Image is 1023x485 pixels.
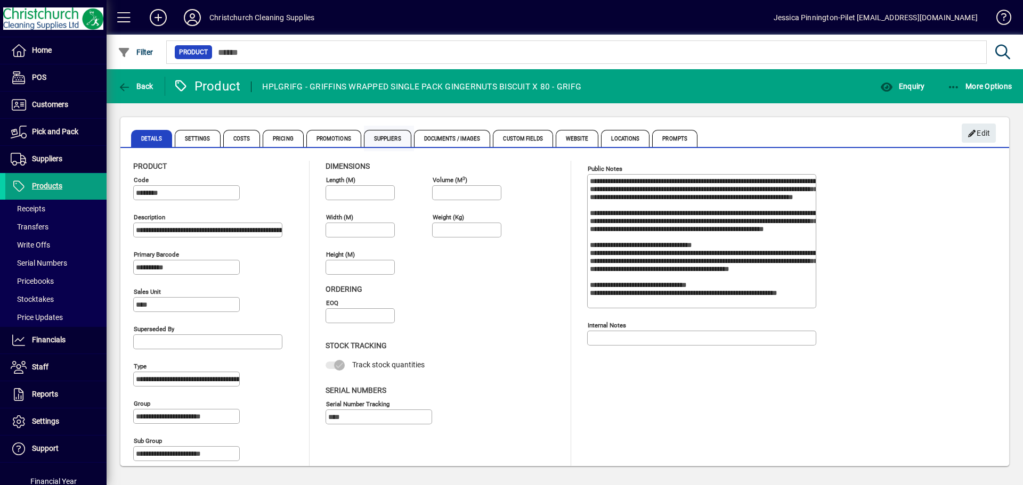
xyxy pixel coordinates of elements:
[5,354,107,381] a: Staff
[5,308,107,326] a: Price Updates
[433,213,464,221] mat-label: Weight (Kg)
[588,322,626,329] mat-label: Internal Notes
[32,444,59,453] span: Support
[107,77,165,96] app-page-header-button: Back
[306,130,361,147] span: Promotions
[962,124,996,143] button: Edit
[5,92,107,118] a: Customers
[880,82,924,91] span: Enquiry
[32,417,59,425] span: Settings
[115,77,156,96] button: Back
[32,363,48,371] span: Staff
[32,127,78,136] span: Pick and Pack
[115,43,156,62] button: Filter
[134,363,147,370] mat-label: Type
[11,277,54,285] span: Pricebooks
[5,408,107,435] a: Settings
[32,390,58,398] span: Reports
[32,100,68,109] span: Customers
[175,130,221,147] span: Settings
[5,37,107,64] a: Home
[263,130,304,147] span: Pricing
[131,130,172,147] span: Details
[32,46,52,54] span: Home
[134,437,162,445] mat-label: Sub group
[588,165,622,172] mat-label: Public Notes
[134,176,149,184] mat-label: Code
[5,381,107,408] a: Reports
[5,272,107,290] a: Pricebooks
[11,259,67,267] span: Serial Numbers
[5,435,107,462] a: Support
[11,295,54,303] span: Stocktakes
[326,176,355,184] mat-label: Length (m)
[433,176,467,184] mat-label: Volume (m )
[32,154,62,163] span: Suppliers
[364,130,411,147] span: Suppliers
[774,9,978,26] div: Jessica Pinnington-Pilet [EMAIL_ADDRESS][DOMAIN_NAME]
[5,200,107,218] a: Receipts
[11,223,48,231] span: Transfers
[945,77,1015,96] button: More Options
[11,241,50,249] span: Write Offs
[326,213,353,221] mat-label: Width (m)
[134,400,150,407] mat-label: Group
[209,9,314,26] div: Christchurch Cleaning Supplies
[326,285,362,293] span: Ordering
[5,290,107,308] a: Stocktakes
[5,64,107,91] a: POS
[223,130,261,147] span: Costs
[173,78,241,95] div: Product
[326,341,387,350] span: Stock Tracking
[326,251,355,258] mat-label: Height (m)
[32,335,66,344] span: Financials
[134,213,165,221] mat-label: Description
[133,162,167,170] span: Product
[326,299,338,307] mat-label: EOQ
[175,8,209,27] button: Profile
[141,8,175,27] button: Add
[878,77,927,96] button: Enquiry
[493,130,553,147] span: Custom Fields
[968,125,990,142] span: Edit
[5,236,107,254] a: Write Offs
[5,146,107,172] a: Suppliers
[262,78,581,95] div: HPLGRIFG - GRIFFINS WRAPPED SINGLE PACK GINGERNUTS BISCUIT X 80 - GRIFG
[462,175,465,180] sup: 3
[118,48,153,56] span: Filter
[601,130,649,147] span: Locations
[11,313,63,322] span: Price Updates
[5,327,107,354] a: Financials
[32,182,62,190] span: Products
[5,119,107,145] a: Pick and Pack
[556,130,599,147] span: Website
[5,254,107,272] a: Serial Numbers
[134,251,179,258] mat-label: Primary barcode
[414,130,491,147] span: Documents / Images
[652,130,697,147] span: Prompts
[134,288,161,295] mat-label: Sales unit
[326,400,389,407] mat-label: Serial Number tracking
[352,360,425,369] span: Track stock quantities
[5,218,107,236] a: Transfers
[947,82,1012,91] span: More Options
[134,325,174,333] mat-label: Superseded by
[179,47,208,57] span: Product
[11,204,45,213] span: Receipts
[118,82,153,91] span: Back
[326,162,370,170] span: Dimensions
[32,73,46,81] span: POS
[988,2,1010,37] a: Knowledge Base
[326,386,386,394] span: Serial Numbers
